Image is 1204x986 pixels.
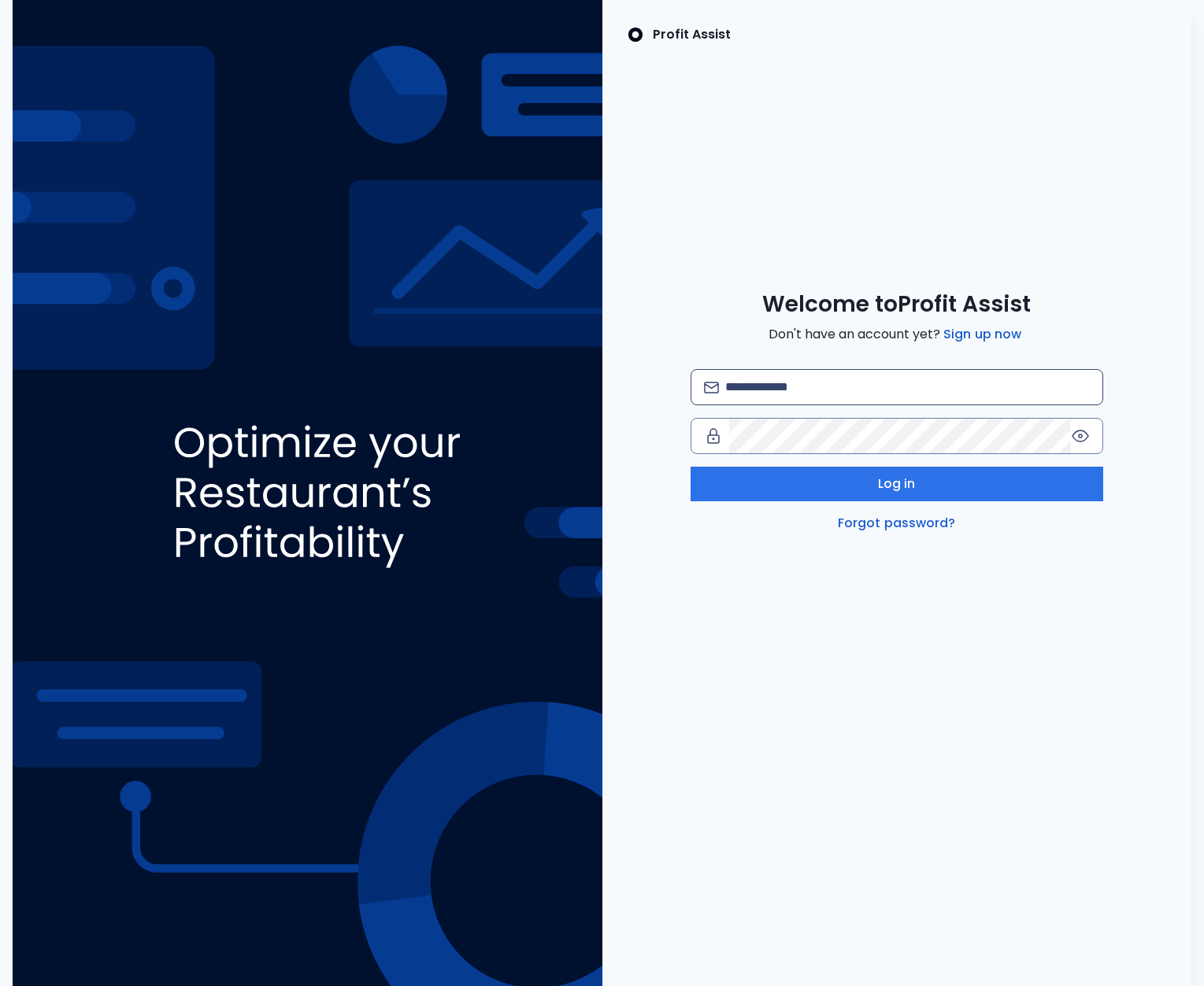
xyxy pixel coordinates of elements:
[835,514,959,533] a: Forgot password?
[628,25,643,44] img: SpotOn Logo
[653,25,731,44] p: Profit Assist
[878,475,916,493] span: Log in
[769,325,1024,344] span: Don't have an account yet?
[762,290,1031,319] span: Welcome to Profit Assist
[704,382,719,393] img: email
[691,467,1103,501] button: Log in
[940,325,1024,344] a: Sign up now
